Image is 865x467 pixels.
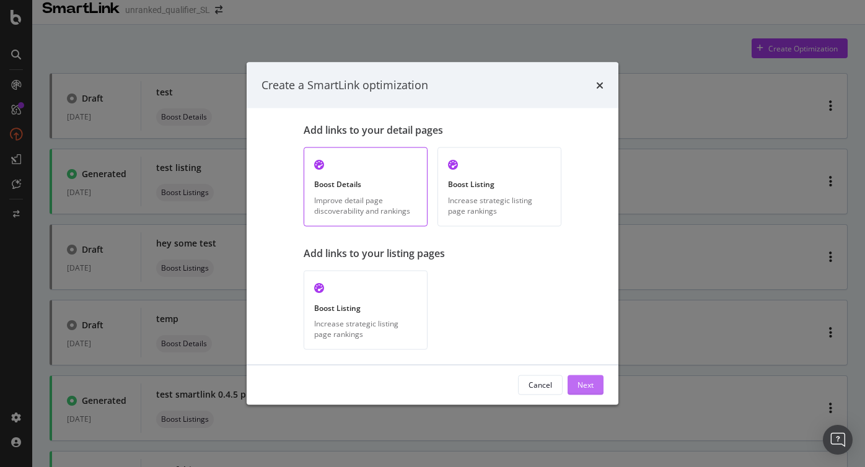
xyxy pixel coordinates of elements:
[529,380,552,390] div: Cancel
[518,375,563,395] button: Cancel
[314,179,417,190] div: Boost Details
[304,123,561,137] div: Add links to your detail pages
[304,246,561,260] div: Add links to your listing pages
[261,77,428,94] div: Create a SmartLink optimization
[448,194,551,216] div: Increase strategic listing page rankings
[314,318,417,339] div: Increase strategic listing page rankings
[448,179,551,190] div: Boost Listing
[568,375,604,395] button: Next
[823,425,853,455] div: Open Intercom Messenger
[577,380,594,390] div: Next
[247,63,618,405] div: modal
[314,302,417,313] div: Boost Listing
[596,77,604,94] div: times
[314,194,417,216] div: Improve detail page discoverability and rankings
